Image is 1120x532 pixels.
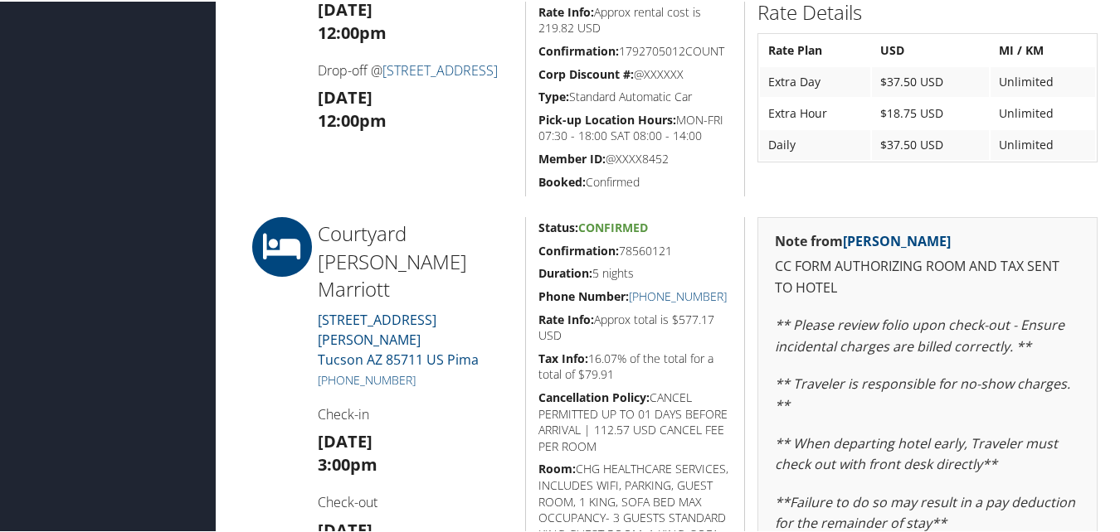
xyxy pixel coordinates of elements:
strong: [DATE] [318,428,373,451]
strong: Confirmation: [538,41,619,57]
td: Extra Day [760,65,870,95]
strong: 12:00pm [318,108,387,130]
strong: Rate Info: [538,310,594,326]
strong: 12:00pm [318,20,387,42]
h5: 5 nights [538,264,733,280]
em: ** Please review folio upon check-out - Ensure incidental charges are billed correctly. ** [775,314,1064,354]
h4: Drop-off @ [318,60,513,78]
a: [PERSON_NAME] [843,230,951,249]
a: [PHONE_NUMBER] [318,370,416,386]
h5: Approx rental cost is 219.82 USD [538,2,733,35]
strong: Note from [775,230,951,249]
h5: Approx total is $577.17 USD [538,310,733,342]
strong: Pick-up Location Hours: [538,110,676,126]
td: Unlimited [991,128,1095,158]
strong: Rate Info: [538,2,594,18]
em: **Failure to do so may result in a pay deduction for the remainder of stay** [775,491,1075,531]
h5: 16.07% of the total for a total of $79.91 [538,349,733,381]
strong: Type: [538,87,569,103]
strong: Duration: [538,264,592,279]
td: Unlimited [991,65,1095,95]
td: Unlimited [991,97,1095,127]
strong: 3:00pm [318,452,377,474]
h5: @XXXX8452 [538,149,733,166]
th: Rate Plan [760,34,870,64]
th: MI / KM [991,34,1095,64]
h5: MON-FRI 07:30 - 18:00 SAT 08:00 - 14:00 [538,110,733,143]
strong: Status: [538,218,578,234]
h4: Check-in [318,404,513,422]
strong: Member ID: [538,149,606,165]
h5: 78560121 [538,241,733,258]
strong: Confirmation: [538,241,619,257]
h4: Check-out [318,491,513,510]
p: CC FORM AUTHORIZING ROOM AND TAX SENT TO HOTEL [775,254,1080,297]
td: $37.50 USD [872,65,989,95]
td: Daily [760,128,870,158]
span: Confirmed [578,218,648,234]
td: Extra Hour [760,97,870,127]
h5: Standard Automatic Car [538,87,733,104]
strong: Corp Discount #: [538,65,634,80]
strong: Booked: [538,172,586,188]
strong: Tax Info: [538,349,588,365]
em: ** When departing hotel early, Traveler must check out with front desk directly** [775,433,1058,472]
strong: [DATE] [318,85,373,107]
strong: Room: [538,459,576,475]
td: $18.75 USD [872,97,989,127]
h5: 1792705012COUNT [538,41,733,58]
a: [STREET_ADDRESS] [382,60,498,78]
h5: Confirmed [538,172,733,189]
strong: Phone Number: [538,287,629,302]
a: [PHONE_NUMBER] [629,287,727,302]
a: [STREET_ADDRESS][PERSON_NAME]Tucson AZ 85711 US Pima [318,309,479,367]
h5: @XXXXXX [538,65,733,81]
th: USD [872,34,989,64]
h5: CANCEL PERMITTED UP TO 01 DAYS BEFORE ARRIVAL | 112.57 USD CANCEL FEE PER ROOM [538,388,733,452]
td: $37.50 USD [872,128,989,158]
strong: Cancellation Policy: [538,388,650,404]
h2: Courtyard [PERSON_NAME] Marriott [318,218,513,302]
em: ** Traveler is responsible for no-show charges. ** [775,373,1070,413]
